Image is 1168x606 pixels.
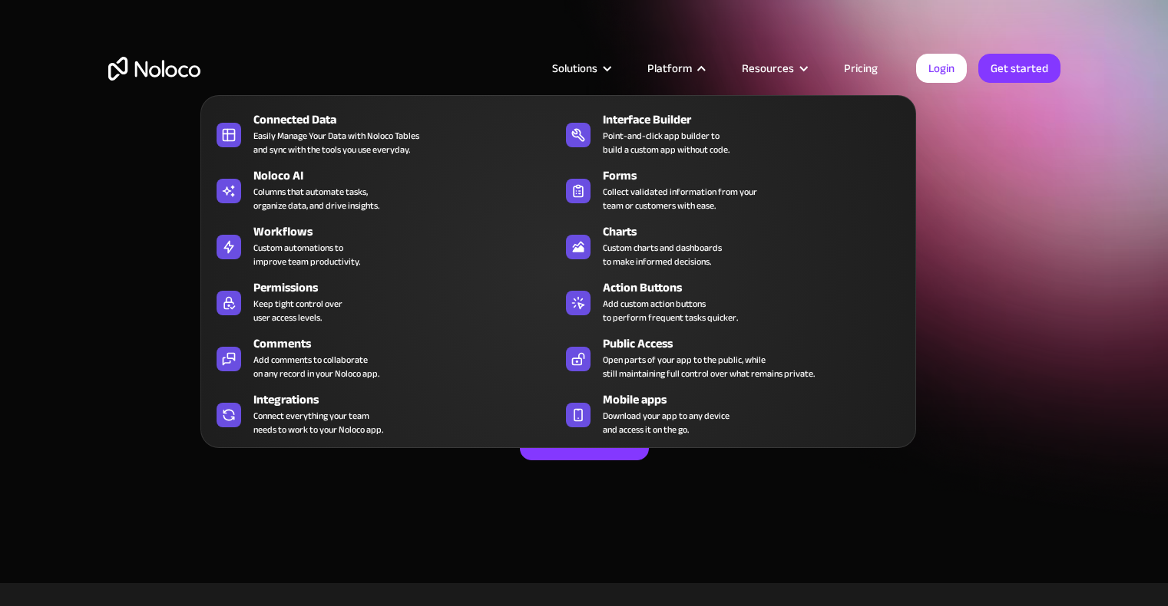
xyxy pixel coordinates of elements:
a: ChartsCustom charts and dashboardsto make informed decisions. [558,219,908,272]
a: Mobile appsDownload your app to any deviceand access it on the go. [558,387,908,440]
div: Mobile apps [603,390,915,409]
a: Connected DataEasily Manage Your Data with Noloco Tablesand sync with the tools you use everyday. [209,107,558,160]
div: Custom charts and dashboards to make informed decisions. [603,241,722,268]
a: Login [916,54,967,83]
div: Noloco AI [253,166,565,185]
div: Platform [628,58,723,78]
a: Action ButtonsAdd custom action buttonsto perform frequent tasks quicker. [558,275,908,328]
h1: Noloco vs. Softr: Which is the Right Choice for You? [108,209,1060,301]
strong: FREE [607,432,633,452]
a: IntegrationsConnect everything your teamneeds to work to your Noloco app. [209,387,558,440]
div: Forms [603,166,915,185]
div: Public Access [603,334,915,353]
div: Resources [742,58,794,78]
div: Connect everything your team needs to work to your Noloco app. [253,409,383,436]
div: Solutions [552,58,597,78]
a: home [108,57,200,81]
a: Interface BuilderPoint-and-click app builder tobuild a custom app without code. [558,107,908,160]
div: Columns that automate tasks, organize data, and drive insights. [253,185,379,212]
div: Resources [723,58,825,78]
div: Interface Builder [603,110,915,129]
div: Connected Data [253,110,565,129]
a: PermissionsKeep tight control overuser access levels. [209,275,558,328]
div: Permissions [253,278,565,297]
div: Platform [647,58,692,78]
div: Charts [603,222,915,241]
div: Keep tight control over user access levels. [253,297,342,324]
div: Add comments to collaborate on any record in your Noloco app. [253,353,379,380]
a: Noloco AIColumns that automate tasks,organize data, and drive insights. [209,163,558,216]
nav: Platform [200,74,916,448]
div: Point-and-click app builder to build a custom app without code. [603,129,730,156]
div: Workflows [253,222,565,241]
div: Easily Manage Your Data with Noloco Tables and sync with the tools you use everyday. [253,129,419,156]
a: Pricing [825,58,897,78]
a: Public AccessOpen parts of your app to the public, whilestill maintaining full control over what ... [558,331,908,384]
div: Custom automations to improve team productivity. [253,241,360,268]
a: FormsCollect validated information from yourteam or customers with ease. [558,163,908,216]
a: WorkflowsCustom automations toimprove team productivity. [209,219,558,272]
div: Add custom action buttons to perform frequent tasks quicker. [603,297,738,324]
div: Solutions [533,58,628,78]
div: Collect validated information from your team or customers with ease. [603,185,757,212]
span: Download your app to any device and access it on the go. [603,409,730,436]
div: Action Buttons [603,278,915,297]
a: CommentsAdd comments to collaborateon any record in your Noloco app. [209,331,558,384]
a: Get started [978,54,1060,83]
div: Open parts of your app to the public, while still maintaining full control over what remains priv... [603,353,815,380]
div: Comments [253,334,565,353]
div: Integrations [253,390,565,409]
